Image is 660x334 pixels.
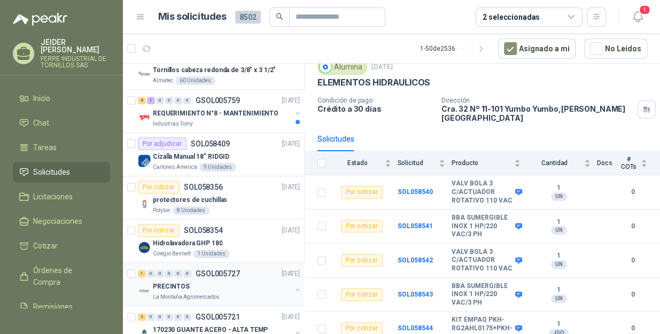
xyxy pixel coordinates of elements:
span: Solicitudes [33,166,70,178]
p: ELEMENTOS HIDRAULICOS [317,77,430,88]
p: [DATE] [282,139,300,149]
a: SOL058541 [398,222,433,230]
a: 1 0 0 0 0 0 GSOL005727[DATE] Company LogoPRECINTOSLa Montaña Agromercados [138,267,302,301]
a: Por cotizarSOL058356[DATE] Company Logoprotectores de cuchillasPolylon8 Unidades [123,176,304,220]
div: Por cotizar [138,181,180,193]
span: Licitaciones [33,191,73,203]
img: Company Logo [138,241,151,254]
b: 0 [619,255,647,266]
span: # COTs [619,156,639,170]
div: 0 [165,313,173,321]
div: 60 Unidades [175,76,215,85]
span: 1 [639,5,650,15]
b: 1 [527,184,591,192]
div: Alumina [317,59,367,75]
a: Por cotizarSOL058354[DATE] Company LogoHidrolavadora GHP 180Colegio Bennett1 Unidades [123,220,304,263]
a: Por adjudicarSOL058409[DATE] Company LogoCizalla Manual 18" RIDGIDCartones America9 Unidades [123,133,304,176]
div: 0 [183,97,191,104]
p: SOL058356 [184,183,223,191]
span: Tareas [33,142,57,153]
img: Company Logo [320,61,331,73]
div: 1 [138,270,146,277]
p: La Montaña Agromercados [153,293,220,301]
p: Condición de pago [317,97,433,104]
a: SOL058544 [398,324,433,332]
div: 0 [183,313,191,321]
p: JEIDER [PERSON_NAME] [41,38,110,53]
div: 1 Unidades [193,250,230,258]
div: 0 [156,270,164,277]
p: [DATE] [282,312,300,322]
div: 0 [183,270,191,277]
button: 1 [628,7,647,27]
a: Chat [13,113,110,133]
div: 0 [147,313,155,321]
div: UN [551,260,567,269]
p: GSOL005727 [196,270,240,277]
p: Industrias Tomy [153,120,193,128]
a: Órdenes de Compra [13,260,110,292]
th: # COTs [619,151,660,175]
p: FERRE INDUSTRIAL DE TORNILLOS SAS [41,56,110,68]
p: Cizalla Manual 18" RIDGID [153,152,229,162]
a: Negociaciones [13,211,110,231]
th: Cantidad [527,151,597,175]
b: 0 [619,187,647,197]
b: BBA SUMERGIBLE INOX 1 HP/220 VAC/3 PH [452,282,513,307]
div: UN [551,226,567,235]
span: Órdenes de Compra [33,265,100,288]
span: Remisiones [33,301,73,313]
span: Chat [33,117,49,129]
div: 2 [138,313,146,321]
div: 0 [165,270,173,277]
p: Almatec [153,76,173,85]
p: Crédito a 30 días [317,104,433,113]
span: Solicitud [398,159,437,167]
a: Inicio [13,88,110,108]
div: UN [551,294,567,303]
b: 1 [527,252,591,260]
img: Logo peakr [13,13,67,26]
p: PRECINTOS [153,282,190,292]
p: Tornillos cabeza redonda de 3/8" x 3 1/2" [153,65,276,75]
b: 0 [619,221,647,231]
b: 0 [619,290,647,300]
p: Cartones America [153,163,197,172]
div: Por adjudicar [138,137,187,150]
p: [DATE] [282,226,300,236]
div: 2 seleccionadas [483,11,540,23]
a: Solicitudes [13,162,110,182]
span: Inicio [33,92,50,104]
span: Producto [452,159,512,167]
b: 1 [527,320,591,329]
b: VALV BOLA 3 C/ACTUADOR ROTATIVO 110 VAC [452,180,513,205]
div: Por cotizar [341,254,383,267]
a: Cotizar [13,236,110,256]
div: 0 [147,270,155,277]
p: GSOL005721 [196,313,240,321]
div: 0 [174,97,182,104]
div: Por cotizar [341,186,383,199]
th: Solicitud [398,151,452,175]
div: Por cotizar [138,224,180,237]
p: Colegio Bennett [153,250,191,258]
div: UN [551,192,567,201]
b: BBA SUMERGIBLE INOX 1 HP/220 VAC/3 PH [452,214,513,239]
p: GSOL005759 [196,97,240,104]
span: Estado [332,159,383,167]
img: Company Logo [138,111,151,124]
div: 0 [174,270,182,277]
p: SOL058354 [184,227,223,234]
a: 8 1 0 0 0 0 GSOL005759[DATE] Company LogoREQUERIMIENTO N°8 - MANTENIMIENTOIndustrias Tomy [138,94,302,128]
th: Producto [452,151,527,175]
button: No Leídos [584,38,647,59]
b: 1 [527,286,591,294]
b: VALV BOLA 3 C/ACTUADOR ROTATIVO 110 VAC [452,248,513,273]
p: Dirección [441,97,633,104]
div: 0 [156,313,164,321]
span: Negociaciones [33,215,82,227]
img: Company Logo [138,68,151,81]
p: Cra. 32 Nº 11-101 Yumbo Yumbo , [PERSON_NAME][GEOGRAPHIC_DATA] [441,104,633,122]
p: [DATE] [282,96,300,106]
img: Company Logo [138,154,151,167]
